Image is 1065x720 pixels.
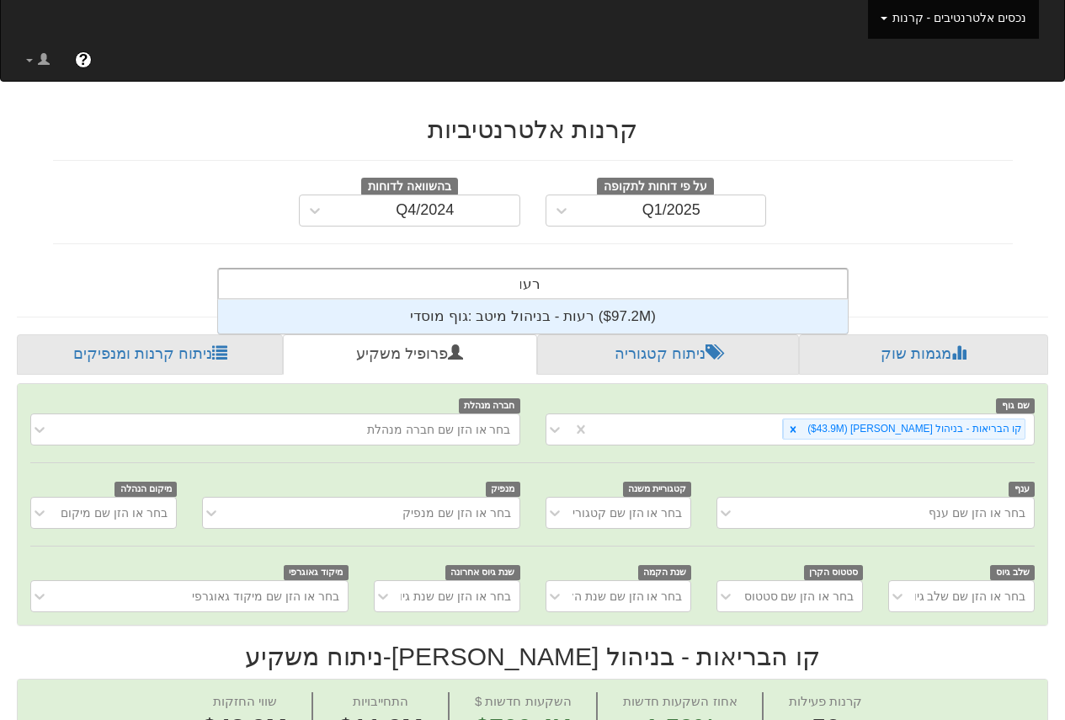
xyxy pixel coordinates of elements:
[284,565,349,579] span: מיקוד גאוגרפי
[550,588,682,605] div: בחר או הזן שם שנת הקמה
[996,398,1035,413] span: שם גוף
[1009,482,1035,496] span: ענף
[623,482,692,496] span: קטגוריית משנה
[642,202,700,219] div: Q1/2025
[715,588,854,605] div: בחר או הזן שם סטטוס הקרן
[361,178,458,196] span: בהשוואה לדוחות
[802,419,1025,439] div: קו הבריאות - בניהול [PERSON_NAME] ‎($43.9M‎)‎
[78,51,88,68] span: ?
[218,300,848,333] div: גוף מוסדי: ‎רעות - בניהול מיטב ‎($97.2M)‏
[475,694,572,708] span: $ השקעות חדשות
[213,694,277,708] span: שווי החזקות
[53,115,1013,143] h2: קרנות אלטרנטיביות
[459,398,520,413] span: חברה מנהלת
[530,504,682,521] div: בחר או הזן שם קטגוריית משנה
[283,334,536,375] a: פרופיל משקיע
[597,178,714,196] span: על פי דוחות לתקופה
[62,39,104,81] a: ?
[638,565,692,579] span: שנת הקמה
[367,421,510,438] div: בחר או הזן שם חברה מנהלת
[353,694,408,708] span: התחייבויות
[192,588,338,605] div: בחר או הזן שם מיקוד גאוגרפי
[350,588,510,605] div: בחר או הזן שם שנת גיוס אחרונה
[218,300,848,333] div: grid
[23,504,167,521] div: בחר או הזן שם מיקום הנהלה
[906,588,1025,605] div: בחר או הזן שם שלב גיוס
[396,202,454,219] div: Q4/2024
[114,482,177,496] span: מיקום הנהלה
[17,643,1048,670] h2: קו הבריאות - בניהול [PERSON_NAME] - ניתוח משקיע
[537,334,799,375] a: ניתוח קטגוריה
[402,504,511,521] div: בחר או הזן שם מנפיק
[623,694,737,708] span: אחוז השקעות חדשות
[445,565,519,579] span: שנת גיוס אחרונה
[929,504,1025,521] div: בחר או הזן שם ענף
[804,565,864,579] span: סטטוס הקרן
[789,694,862,708] span: קרנות פעילות
[486,482,520,496] span: מנפיק
[990,565,1035,579] span: שלב גיוס
[17,334,283,375] a: ניתוח קרנות ומנפיקים
[799,334,1048,375] a: מגמות שוק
